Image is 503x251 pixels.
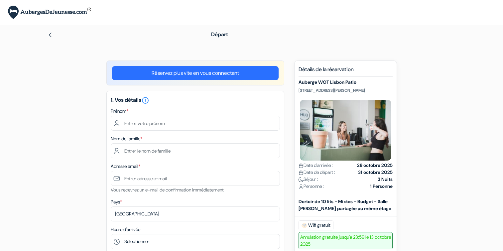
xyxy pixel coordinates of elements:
[111,198,122,205] label: Pays
[299,169,335,176] span: Date de départ :
[111,143,280,158] input: Entrer le nom de famille
[378,176,393,183] strong: 3 Nuits
[299,88,393,93] p: [STREET_ADDRESS][PERSON_NAME]
[48,32,53,38] img: left_arrow.svg
[357,162,393,169] strong: 28 octobre 2025
[299,176,318,183] span: Séjour :
[112,66,279,80] a: Réservez plus vite en vous connectant
[299,79,393,85] h5: Auberge WOT Lisbon Patio
[141,96,149,104] i: error_outline
[299,163,304,168] img: calendar.svg
[111,116,280,131] input: Entrez votre prénom
[111,171,280,186] input: Entrer adresse e-mail
[299,198,391,211] b: Dortoir de 10 lits - Mixtes - Budget - Salle [PERSON_NAME] partagée au même étage
[299,170,304,175] img: calendar.svg
[211,31,228,38] span: Départ
[299,162,333,169] span: Date d'arrivée :
[111,108,128,115] label: Prénom
[299,66,393,77] h5: Détails de la réservation
[299,232,393,249] span: Annulation gratuite jusqu'a 23:59 le 13 octobre 2025
[299,184,304,189] img: user_icon.svg
[111,135,142,142] label: Nom de famille
[141,96,149,103] a: error_outline
[299,183,324,190] span: Personne :
[370,183,393,190] strong: 1 Personne
[111,163,140,170] label: Adresse email
[111,226,140,233] label: Heure d'arrivée
[299,220,333,230] span: Wifi gratuit
[358,169,393,176] strong: 31 octobre 2025
[111,187,224,193] small: Vous recevrez un e-mail de confirmation immédiatement
[8,6,91,19] img: AubergesDeJeunesse.com
[299,177,304,182] img: moon.svg
[111,96,280,104] h5: 1. Vos détails
[302,223,307,228] img: free_wifi.svg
